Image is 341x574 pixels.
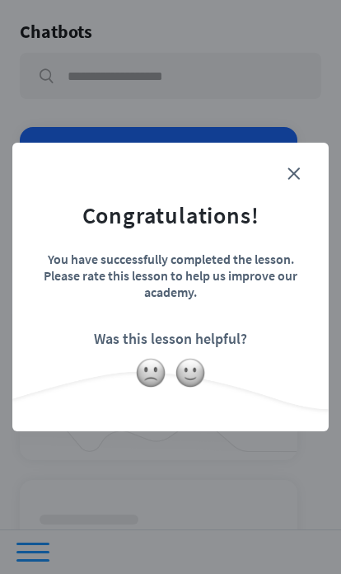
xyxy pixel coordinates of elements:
div: Was this lesson helpful? [94,329,247,348]
img: slightly-frowning-face [135,357,166,388]
img: slightly-smiling-face [175,357,206,388]
i: close [287,167,300,180]
div: You have successfully completed the lesson. Please rate this lesson to help us improve our academy. [33,251,308,308]
div: Congratulations! [82,200,259,230]
button: Open LiveChat chat widget [13,7,63,56]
